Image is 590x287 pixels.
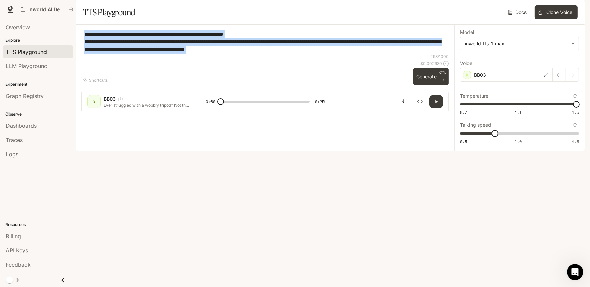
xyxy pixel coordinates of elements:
[439,70,446,79] p: CTRL +
[206,98,215,105] span: 0:00
[515,139,522,144] span: 1.0
[397,95,410,108] button: Download audio
[116,97,125,101] button: Copy Voice ID
[413,95,427,108] button: Inspect
[413,68,449,85] button: GenerateCTRL +⏎
[460,123,491,127] p: Talking speed
[81,75,110,85] button: Shortcuts
[460,139,467,144] span: 0.5
[460,30,474,35] p: Model
[460,61,472,66] p: Voice
[18,3,77,16] button: All workspaces
[104,102,189,108] p: Ever struggled with a wobbly tripod? Not this one. Seriously, it’s the “do or do not” tripod—tall...
[474,71,486,78] p: BB03
[515,109,522,115] span: 1.1
[572,139,579,144] span: 1.5
[89,96,99,107] div: D
[567,264,583,280] iframe: Intercom live chat
[439,70,446,83] p: ⏎
[460,109,467,115] span: 0.7
[572,109,579,115] span: 1.5
[506,5,529,19] a: Docs
[460,37,579,50] div: inworld-tts-1-max
[83,5,135,19] h1: TTS Playground
[460,94,488,98] p: Temperature
[535,5,578,19] button: Clone Voice
[572,92,579,100] button: Reset to default
[430,54,449,59] p: 293 / 1000
[104,96,116,102] p: BB03
[572,121,579,129] button: Reset to default
[465,40,568,47] div: inworld-tts-1-max
[315,98,325,105] span: 0:25
[420,61,442,66] p: $ 0.002930
[28,7,66,13] p: Inworld AI Demos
